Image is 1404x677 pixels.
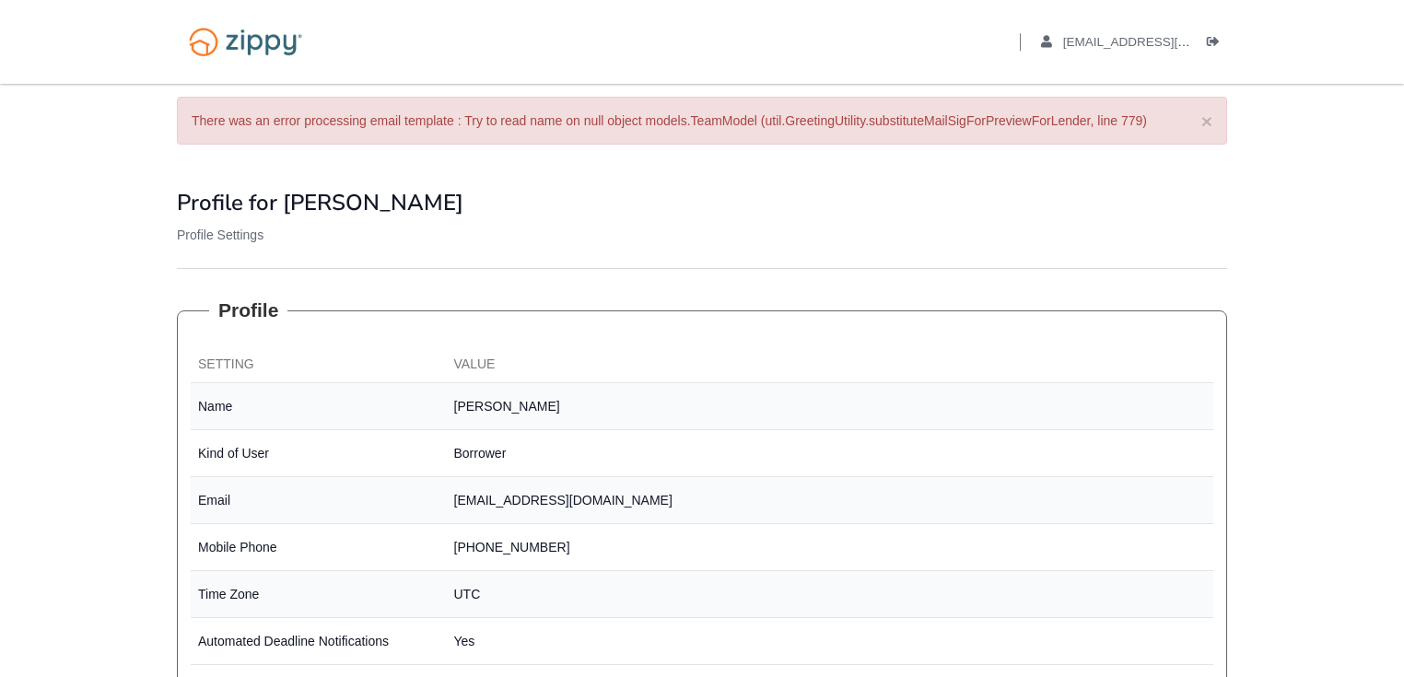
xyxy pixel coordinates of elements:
td: Kind of User [191,430,447,477]
td: UTC [447,571,1214,618]
a: edit profile [1041,35,1274,53]
p: Profile Settings [177,226,1227,244]
td: [EMAIL_ADDRESS][DOMAIN_NAME] [447,477,1214,524]
td: Email [191,477,447,524]
div: There was an error processing email template : Try to read name on null object models.TeamModel (... [177,97,1227,145]
a: Log out [1207,35,1227,53]
button: × [1201,111,1212,131]
td: [PHONE_NUMBER] [447,524,1214,571]
th: Setting [191,347,447,383]
td: Borrower [447,430,1214,477]
td: Automated Deadline Notifications [191,618,447,665]
td: Mobile Phone [191,524,447,571]
th: Value [447,347,1214,383]
h1: Profile for [PERSON_NAME] [177,191,1227,215]
img: Logo [177,18,314,65]
legend: Profile [209,297,287,324]
td: Yes [447,618,1214,665]
td: Name [191,383,447,430]
td: [PERSON_NAME] [447,383,1214,430]
span: noemisadiablo@gmail.com [1063,35,1274,49]
td: Time Zone [191,571,447,618]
